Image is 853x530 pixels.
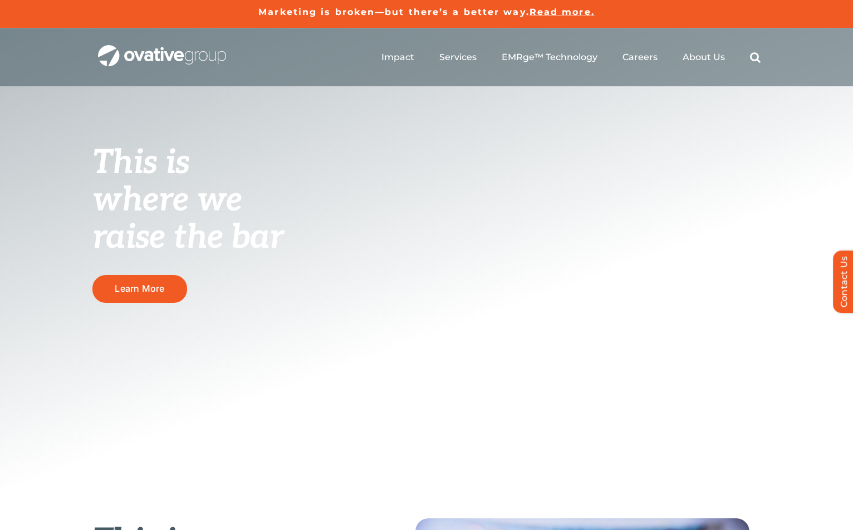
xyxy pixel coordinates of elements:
a: Services [439,52,477,63]
a: Read more. [530,7,595,17]
a: Careers [622,52,658,63]
a: Impact [381,52,414,63]
a: Marketing is broken—but there’s a better way. [258,7,530,17]
a: Search [750,52,761,63]
a: OG_Full_horizontal_WHT [98,44,226,55]
span: Learn More [115,283,164,294]
a: EMRge™ Technology [502,52,597,63]
a: About Us [683,52,725,63]
span: where we raise the bar [92,180,283,258]
span: This is [92,143,189,183]
nav: Menu [381,40,761,75]
a: Learn More [92,275,187,302]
